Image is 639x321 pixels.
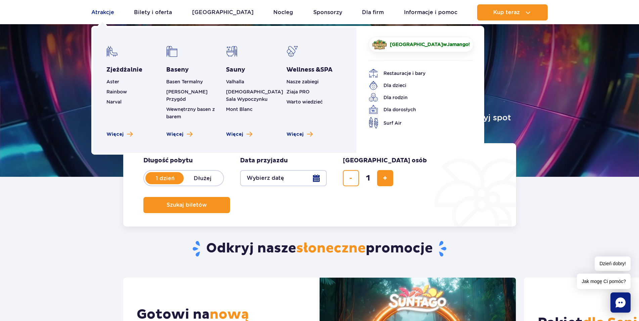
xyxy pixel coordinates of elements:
[286,131,304,138] span: Więcej
[240,157,288,165] span: Data przyjazdu
[166,66,189,74] a: Baseny
[167,202,207,208] span: Szukaj biletów
[91,4,114,21] a: Atrakcje
[106,66,142,74] a: Zjeżdżalnie
[240,170,327,186] button: Wybierz datę
[226,131,252,138] a: Zobacz więcej saun
[360,170,376,186] input: liczba biletów
[313,4,342,21] a: Sponsorzy
[296,240,366,257] span: słoneczne
[226,66,245,74] a: Sauny
[286,79,319,84] a: Nasze zabiegi
[595,256,631,271] span: Dzień dobry!
[377,170,393,186] button: dodaj bilet
[369,69,463,78] a: Restauracje i bary
[369,37,473,52] a: [GEOGRAPHIC_DATA]wJamango!
[143,157,193,165] span: Długość pobytu
[166,79,203,84] a: Basen Termalny
[192,4,254,21] a: [GEOGRAPHIC_DATA]
[477,4,548,21] button: Kup teraz
[286,66,332,74] span: Wellness &
[383,119,402,127] span: Surf Air
[106,99,122,105] a: Narval
[577,274,631,289] span: Jak mogę Ci pomóc?
[369,81,463,90] a: Dla dzieci
[273,4,293,21] a: Nocleg
[343,157,427,165] span: [GEOGRAPHIC_DATA] osób
[123,143,516,227] form: Planowanie wizyty w Park of Poland
[106,131,124,138] span: Więcej
[226,79,244,84] a: Valhalla
[106,131,133,138] a: Zobacz więcej zjeżdżalni
[404,4,457,21] a: Informacje i pomoc
[390,42,443,47] span: [GEOGRAPHIC_DATA]
[362,4,384,21] a: Dla firm
[286,66,332,74] a: Wellness &SPA
[166,107,215,119] a: Wewnętrzny basen z barem
[106,89,127,94] a: Rainbow
[286,99,323,105] a: Warto wiedzieć
[320,66,332,74] span: SPA
[493,9,520,15] span: Kup teraz
[134,4,172,21] a: Bilety i oferta
[146,171,184,185] label: 1 dzień
[369,105,463,114] a: Dla dorosłych
[184,171,222,185] label: Dłużej
[226,131,243,138] span: Więcej
[369,93,463,102] a: Dla rodzin
[286,89,310,94] a: Ziaja PRO
[286,131,313,138] a: Zobacz więcej Wellness & SPA
[166,131,192,138] a: Zobacz więcej basenów
[106,79,119,84] a: Aster
[343,170,359,186] button: usuń bilet
[123,240,516,257] h2: Odkryj nasze promocje
[610,292,631,313] div: Chat
[143,197,230,213] button: Szukaj biletów
[226,107,253,112] a: Mont Blanc
[369,117,463,129] a: Surf Air
[166,131,183,138] span: Więcej
[390,41,470,48] span: w !
[166,89,208,102] a: [PERSON_NAME] Przygód
[226,89,283,102] a: [DEMOGRAPHIC_DATA] Sala Wypoczynku
[447,42,468,47] span: Jamango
